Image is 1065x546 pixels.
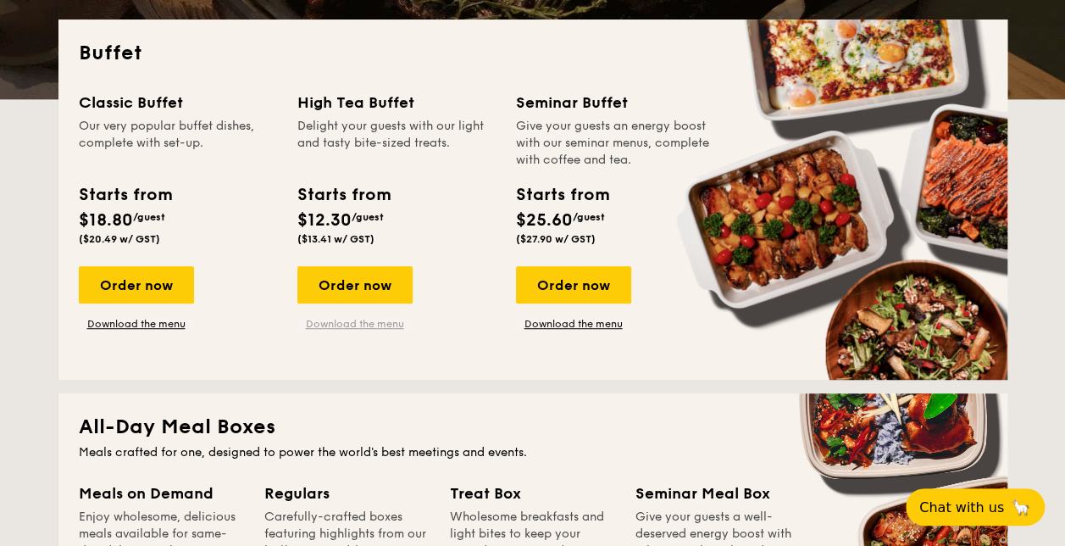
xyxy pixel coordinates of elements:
[516,210,573,231] span: $25.60
[79,233,160,245] span: ($20.49 w/ GST)
[516,118,714,169] div: Give your guests an energy boost with our seminar menus, complete with coffee and tea.
[516,266,631,304] div: Order now
[573,211,605,223] span: /guest
[906,488,1045,526] button: Chat with us🦙
[516,233,596,245] span: ($27.90 w/ GST)
[352,211,384,223] span: /guest
[297,210,352,231] span: $12.30
[79,317,194,331] a: Download the menu
[450,482,615,505] div: Treat Box
[516,182,608,208] div: Starts from
[79,482,244,505] div: Meals on Demand
[297,118,496,169] div: Delight your guests with our light and tasty bite-sized treats.
[919,499,1004,515] span: Chat with us
[79,118,277,169] div: Our very popular buffet dishes, complete with set-up.
[79,182,171,208] div: Starts from
[297,91,496,114] div: High Tea Buffet
[297,317,413,331] a: Download the menu
[79,40,987,67] h2: Buffet
[635,482,801,505] div: Seminar Meal Box
[79,444,987,461] div: Meals crafted for one, designed to power the world's best meetings and events.
[79,414,987,441] h2: All-Day Meal Boxes
[133,211,165,223] span: /guest
[79,210,133,231] span: $18.80
[1011,498,1031,517] span: 🦙
[79,91,277,114] div: Classic Buffet
[297,182,390,208] div: Starts from
[79,266,194,304] div: Order now
[264,482,430,505] div: Regulars
[297,233,374,245] span: ($13.41 w/ GST)
[516,317,631,331] a: Download the menu
[516,91,714,114] div: Seminar Buffet
[297,266,413,304] div: Order now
